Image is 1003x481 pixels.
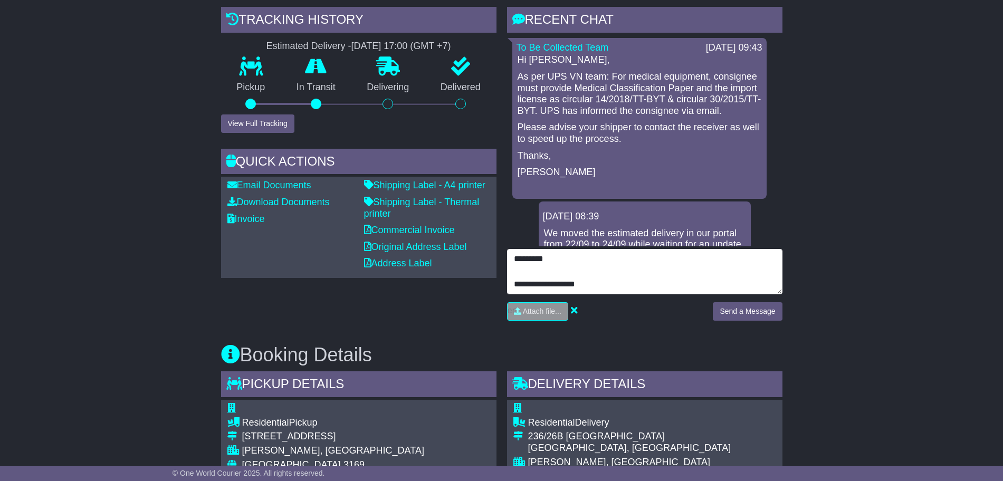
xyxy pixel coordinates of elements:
[242,459,341,470] span: [GEOGRAPHIC_DATA]
[242,417,289,428] span: Residential
[221,149,496,177] div: Quick Actions
[528,431,776,442] div: 236/26B [GEOGRAPHIC_DATA]
[242,431,424,442] div: [STREET_ADDRESS]
[343,459,365,470] span: 3169
[507,371,782,400] div: Delivery Details
[518,167,761,178] p: [PERSON_NAME]
[242,417,424,429] div: Pickup
[227,214,265,224] a: Invoice
[518,71,761,117] p: As per UPS VN team: For medical equipment, consignee must provide Medical Classification Paper an...
[351,41,451,52] div: [DATE] 17:00 (GMT +7)
[364,225,455,235] a: Commercial Invoice
[528,417,575,428] span: Residential
[221,41,496,52] div: Estimated Delivery -
[544,228,746,262] p: We moved the estimated delivery in our portal from 22/09 to 24/09 while waiting for an update fro...
[364,258,432,268] a: Address Label
[425,82,496,93] p: Delivered
[221,371,496,400] div: Pickup Details
[528,417,776,429] div: Delivery
[281,82,351,93] p: In Transit
[518,54,761,66] p: Hi [PERSON_NAME],
[173,469,325,477] span: © One World Courier 2025. All rights reserved.
[528,442,776,454] div: [GEOGRAPHIC_DATA], [GEOGRAPHIC_DATA]
[364,242,467,252] a: Original Address Label
[507,7,782,35] div: RECENT CHAT
[518,150,761,162] p: Thanks,
[227,180,311,190] a: Email Documents
[242,445,424,457] div: [PERSON_NAME], [GEOGRAPHIC_DATA]
[364,180,485,190] a: Shipping Label - A4 printer
[221,344,782,365] h3: Booking Details
[706,42,762,54] div: [DATE] 09:43
[528,457,776,479] div: [PERSON_NAME], [GEOGRAPHIC_DATA][PERSON_NAME]
[518,122,761,145] p: Please advise your shipper to contact the receiver as well to speed up the process.
[351,82,425,93] p: Delivering
[227,197,330,207] a: Download Documents
[713,302,782,321] button: Send a Message
[221,82,281,93] p: Pickup
[221,114,294,133] button: View Full Tracking
[543,211,747,223] div: [DATE] 08:39
[517,42,609,53] a: To Be Collected Team
[364,197,480,219] a: Shipping Label - Thermal printer
[221,7,496,35] div: Tracking history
